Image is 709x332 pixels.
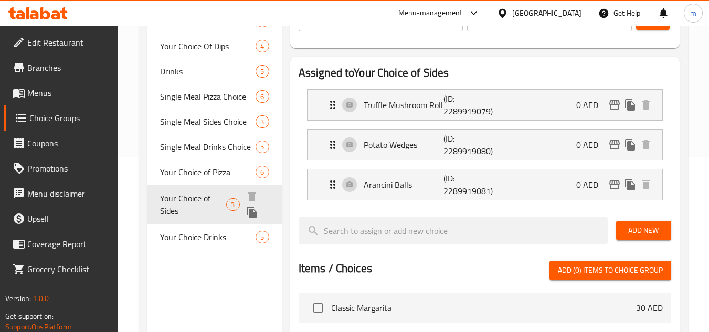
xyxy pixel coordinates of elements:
div: Choices [256,115,269,128]
span: Single Meal Pizza Choice [160,90,256,103]
a: Choice Groups [4,105,119,131]
button: delete [638,97,654,113]
button: edit [607,97,622,113]
a: Promotions [4,156,119,181]
a: Edit Restaurant [4,30,119,55]
span: m [690,7,696,19]
div: [GEOGRAPHIC_DATA] [512,7,581,19]
div: Expand [308,169,662,200]
p: Min: [306,15,321,27]
a: Grocery Checklist [4,256,119,282]
p: 0 AED [576,178,607,191]
span: Single Meal Drinks Choice [160,141,256,153]
span: Add New [625,224,663,237]
div: Your Choice of Sides3deleteduplicate [147,185,281,224]
span: Your Choice Drinks [160,231,256,243]
a: Menus [4,80,119,105]
span: 3 [227,200,239,210]
p: 0 AED [576,138,607,151]
button: edit [607,137,622,153]
div: Choices [256,141,269,153]
div: Choices [256,231,269,243]
div: Choices [256,90,269,103]
input: search [299,217,608,244]
p: Potato Wedges [364,138,444,151]
div: Single Meal Sides Choice3 [147,109,281,134]
div: Choices [226,198,239,211]
p: 30 AED [636,302,663,314]
span: Your Choice Of Dips [160,40,256,52]
span: Drinks [160,65,256,78]
span: Edit Restaurant [27,36,110,49]
div: Your Choice Drinks5 [147,224,281,250]
button: duplicate [622,177,638,192]
a: Coverage Report [4,231,119,256]
span: Sides [160,15,256,27]
li: Expand [299,85,671,125]
span: Menu disclaimer [27,187,110,200]
h2: Assigned to Your Choice of Sides [299,65,671,81]
button: edit [607,177,622,192]
span: Version: [5,292,31,305]
a: Upsell [4,206,119,231]
p: Arancini Balls [364,178,444,191]
span: 6 [256,167,268,177]
p: (ID: 2289919081) [443,172,497,197]
span: Choice Groups [29,112,110,124]
a: Coupons [4,131,119,156]
p: 0 AED [576,99,607,111]
li: Expand [299,165,671,205]
span: 6 [256,92,268,102]
div: Menu-management [398,7,463,19]
button: delete [638,137,654,153]
p: Max: [474,15,491,27]
span: Your Choice of Sides [160,192,226,217]
button: duplicate [622,137,638,153]
span: 1.0.0 [33,292,49,305]
button: duplicate [622,97,638,113]
p: Truffle Mushroom Roll [364,99,444,111]
span: Branches [27,61,110,74]
span: 4 [256,41,268,51]
div: Expand [308,90,662,120]
p: (ID: 2289919080) [443,132,497,157]
button: Add New [616,221,671,240]
span: Your Choice of Pizza [160,166,256,178]
span: Upsell [27,212,110,225]
div: Drinks5 [147,59,281,84]
span: Coupons [27,137,110,149]
span: Menus [27,87,110,99]
div: Your Choice of Pizza6 [147,159,281,185]
a: Menu disclaimer [4,181,119,206]
span: 3 [256,117,268,127]
span: Select choice [307,297,329,319]
span: 5 [256,232,268,242]
span: Add (0) items to choice group [558,264,663,277]
div: Single Meal Drinks Choice5 [147,134,281,159]
span: Coverage Report [27,238,110,250]
span: Get support on: [5,309,54,323]
span: 5 [256,142,268,152]
span: Promotions [27,162,110,175]
span: Save [644,14,661,27]
li: Expand [299,125,671,165]
span: Grocery Checklist [27,263,110,275]
div: Expand [308,130,662,160]
span: Classic Margarita [331,302,636,314]
button: duplicate [244,205,260,220]
span: Single Meal Sides Choice [160,115,256,128]
button: delete [244,189,260,205]
div: Choices [256,65,269,78]
div: Your Choice Of Dips4 [147,34,281,59]
div: Single Meal Pizza Choice6 [147,84,281,109]
a: Branches [4,55,119,80]
span: 5 [256,67,268,77]
button: delete [638,177,654,192]
h2: Items / Choices [299,261,372,276]
p: (ID: 2289919079) [443,92,497,117]
button: Add (0) items to choice group [549,261,671,280]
